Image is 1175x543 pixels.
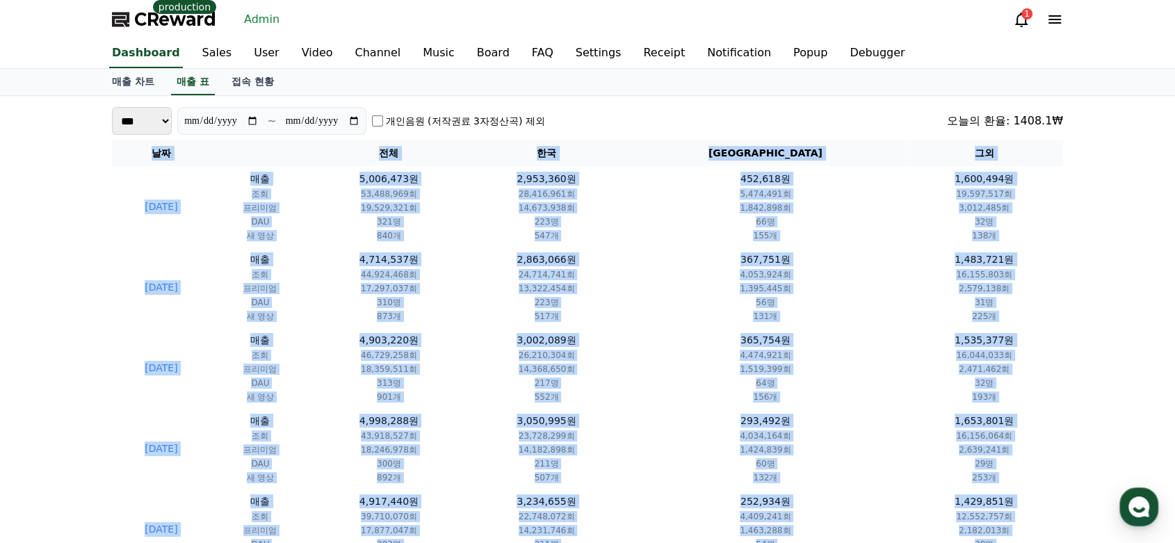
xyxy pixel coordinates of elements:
th: [GEOGRAPHIC_DATA] [625,140,905,166]
p: 16,155,803회 [911,269,1057,280]
a: Dashboard [109,39,183,68]
p: 1,535,377원 [911,333,1057,347]
span: CReward [134,8,216,31]
p: 프리미엄 [216,202,305,213]
p: 조회 [216,188,305,200]
span: Settings [206,448,240,460]
p: 12,552,757회 [911,511,1057,522]
p: 14,368,650회 [473,364,620,375]
p: 452,618원 [631,172,900,186]
p: 16,044,033회 [911,350,1057,361]
p: 매출 [216,494,305,508]
p: 4,714,537원 [316,252,462,266]
td: [DATE] [112,166,211,247]
p: 156개 [631,391,900,403]
p: 60명 [631,458,900,469]
p: 5,474,491회 [631,188,900,200]
p: DAU [216,458,305,469]
p: 901개 [316,391,462,403]
p: 2,639,241회 [911,444,1057,455]
p: 131개 [631,311,900,322]
a: Settings [179,428,267,462]
p: 새 영상 [216,311,305,322]
p: 507개 [473,472,620,483]
a: FAQ [521,39,565,68]
a: Popup [782,39,838,68]
label: 개인음원 (저작권료 3자정산곡) 제외 [386,114,545,128]
a: 1 [1013,11,1030,28]
p: 223명 [473,297,620,308]
p: 552개 [473,391,620,403]
a: Sales [191,39,243,68]
span: Home [35,448,60,460]
th: 한국 [468,140,626,166]
p: 892개 [316,472,462,483]
p: 새 영상 [216,472,305,483]
p: 365,754원 [631,333,900,347]
p: 1,483,721원 [911,252,1057,266]
p: 1,429,851원 [911,494,1057,508]
p: DAU [216,378,305,389]
a: Receipt [632,39,696,68]
p: 4,903,220원 [316,333,462,347]
p: 39,710,070회 [316,511,462,522]
a: Channel [343,39,412,68]
p: 1,463,288회 [631,525,900,536]
p: 43,918,527회 [316,430,462,441]
p: 매출 [216,172,305,186]
p: ~ [267,113,276,129]
p: 4,053,924회 [631,269,900,280]
td: [DATE] [112,327,211,408]
p: 13,322,454회 [473,283,620,294]
p: 132개 [631,472,900,483]
p: 56명 [631,297,900,308]
p: 300명 [316,458,462,469]
span: Messages [115,449,156,460]
p: 32명 [911,378,1057,389]
p: 32명 [911,216,1057,227]
p: 4,917,440원 [316,494,462,508]
a: Debugger [838,39,916,68]
th: 그외 [905,140,1063,166]
p: 4,034,164회 [631,430,900,441]
p: 2,863,066원 [473,252,620,266]
p: 조회 [216,350,305,361]
p: 매출 [216,333,305,347]
p: 조회 [216,511,305,522]
a: User [243,39,290,68]
p: 24,714,741회 [473,269,620,280]
p: 새 영상 [216,391,305,403]
p: 23,728,299회 [473,430,620,441]
p: 14,182,898회 [473,444,620,455]
p: DAU [216,216,305,227]
p: 155개 [631,230,900,241]
p: 1,653,801원 [911,414,1057,428]
a: 매출 차트 [101,69,165,95]
a: Messages [92,428,179,462]
p: 매출 [216,252,305,266]
p: 313명 [316,378,462,389]
a: Notification [696,39,782,68]
p: 4,998,288원 [316,414,462,428]
p: 19,529,321회 [316,202,462,213]
p: 1,600,494원 [911,172,1057,186]
th: 날짜 [112,140,211,166]
td: [DATE] [112,247,211,327]
p: 프리미엄 [216,525,305,536]
p: 517개 [473,311,620,322]
p: 4,409,241회 [631,511,900,522]
a: Home [4,428,92,462]
p: 프리미엄 [216,364,305,375]
a: Settings [565,39,633,68]
p: 14,231,746회 [473,525,620,536]
p: 64명 [631,378,900,389]
p: 17,297,037회 [316,283,462,294]
p: 22,748,072회 [473,511,620,522]
p: 3,012,485회 [911,202,1057,213]
p: 프리미엄 [216,283,305,294]
p: 3,234,655원 [473,494,620,508]
p: 31명 [911,297,1057,308]
p: 프리미엄 [216,444,305,455]
div: 1 [1021,8,1032,19]
p: 310명 [316,297,462,308]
